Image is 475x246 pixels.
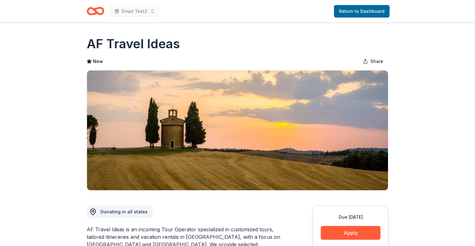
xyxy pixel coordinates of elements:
button: Share [358,55,388,68]
span: Share [370,58,383,65]
button: Email Test2 [109,5,160,18]
span: New [93,58,103,65]
a: Return to Dashboard [334,5,390,18]
span: Email Test2 [122,8,147,15]
a: Home [87,4,104,18]
button: Apply [321,226,380,240]
h1: AF Travel Ideas [87,35,180,53]
img: Image for AF Travel Ideas [87,71,388,190]
div: Due [DATE] [321,213,380,221]
span: Donating in all states [101,209,148,214]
